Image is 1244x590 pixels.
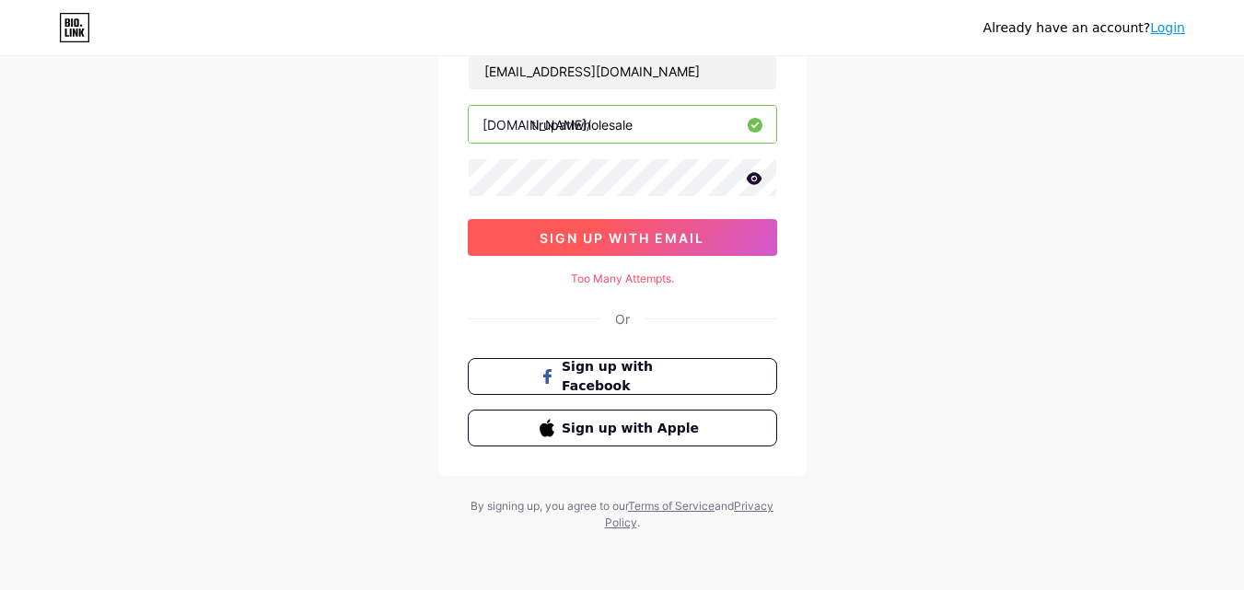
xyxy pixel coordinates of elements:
[468,358,777,395] button: Sign up with Facebook
[466,498,779,531] div: By signing up, you agree to our and .
[1150,20,1185,35] a: Login
[615,309,630,329] div: Or
[469,52,776,89] input: Email
[562,419,704,438] span: Sign up with Apple
[983,18,1185,38] div: Already have an account?
[468,271,777,287] div: Too Many Attempts.
[482,115,591,134] div: [DOMAIN_NAME]/
[562,357,704,396] span: Sign up with Facebook
[628,499,715,513] a: Terms of Service
[468,219,777,256] button: sign up with email
[468,410,777,446] button: Sign up with Apple
[469,106,776,143] input: username
[540,230,704,246] span: sign up with email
